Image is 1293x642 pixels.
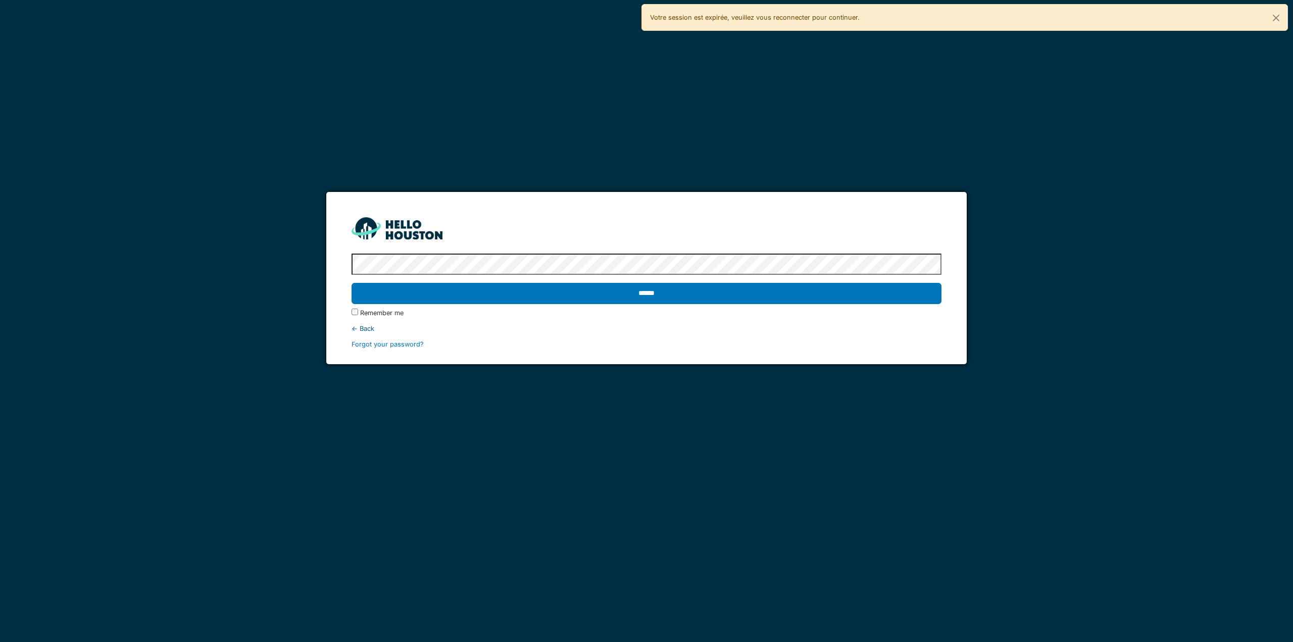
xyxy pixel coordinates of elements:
a: Forgot your password? [352,340,424,348]
label: Remember me [360,308,404,318]
img: HH_line-BYnF2_Hg.png [352,217,442,239]
button: Close [1265,5,1287,31]
div: ← Back [352,324,941,333]
div: Votre session est expirée, veuillez vous reconnecter pour continuer. [641,4,1288,31]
